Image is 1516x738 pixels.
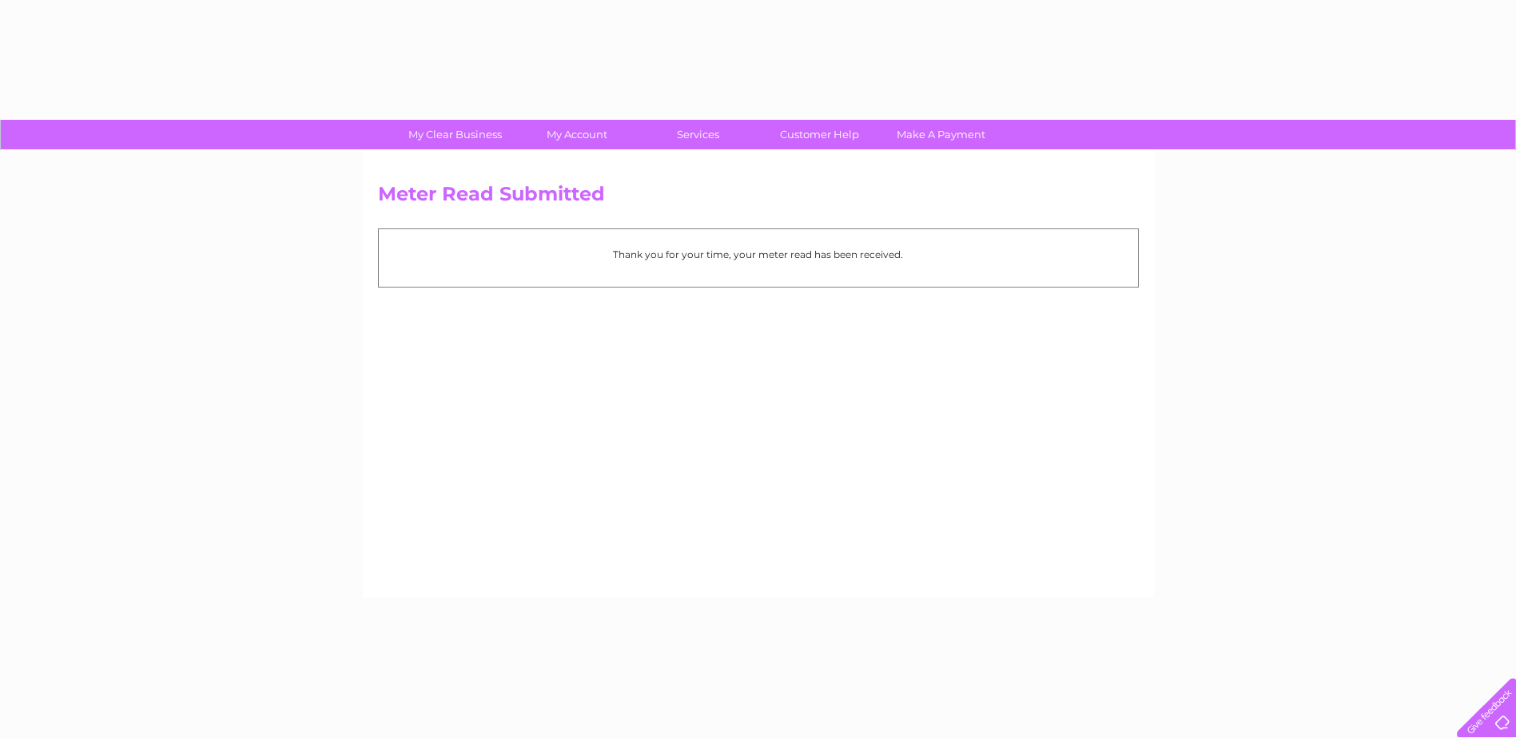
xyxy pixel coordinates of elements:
[875,120,1007,149] a: Make A Payment
[511,120,643,149] a: My Account
[632,120,764,149] a: Services
[387,247,1130,262] p: Thank you for your time, your meter read has been received.
[389,120,521,149] a: My Clear Business
[378,183,1139,213] h2: Meter Read Submitted
[754,120,885,149] a: Customer Help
